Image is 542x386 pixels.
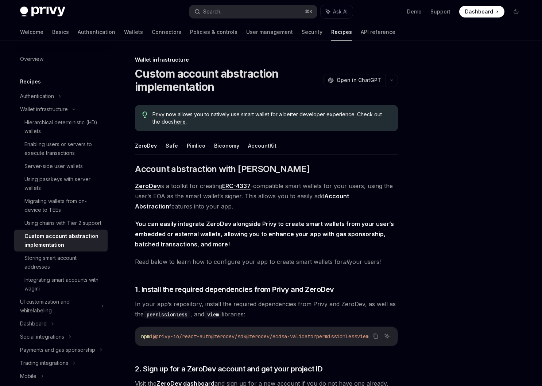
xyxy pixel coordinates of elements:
[24,140,103,157] div: Enabling users or servers to execute transactions
[152,23,181,41] a: Connectors
[135,257,398,267] span: Read below to learn how to configure your app to create smart wallets for your users!
[331,23,352,41] a: Recipes
[407,8,422,15] a: Demo
[14,230,108,252] a: Custom account abstraction implementation
[187,137,205,154] button: Pimlico
[20,55,43,63] div: Overview
[189,5,317,18] button: Search...⌘K
[302,23,322,41] a: Security
[174,118,186,125] a: here
[14,273,108,295] a: Integrating smart accounts with wagmi
[203,7,224,16] div: Search...
[323,74,386,86] button: Open in ChatGPT
[20,297,97,315] div: UI customization and whitelabeling
[141,333,150,340] span: npm
[222,182,251,190] a: ERC-4337
[135,67,320,93] h1: Custom account abstraction implementation
[321,5,353,18] button: Ask AI
[152,111,391,125] span: Privy now allows you to natively use smart wallet for a better developer experience. Check out th...
[20,105,68,114] div: Wallet infrastructure
[382,331,392,341] button: Ask AI
[135,137,157,154] button: ZeroDev
[142,112,147,118] svg: Tip
[135,181,398,211] span: is a toolkit for creating -compatible smart wallets for your users, using the user’s EOA as the s...
[78,23,115,41] a: Authentication
[20,372,36,381] div: Mobile
[305,9,313,15] span: ⌘ K
[135,220,394,248] strong: You can easily integrate ZeroDev alongside Privy to create smart wallets from your user’s embedde...
[20,359,68,367] div: Trading integrations
[20,92,54,101] div: Authentication
[361,23,395,41] a: API reference
[510,6,522,17] button: Toggle dark mode
[24,219,101,227] div: Using chains with Tier 2 support
[20,77,41,86] h5: Recipes
[20,346,95,354] div: Payments and gas sponsorship
[150,333,153,340] span: i
[211,333,246,340] span: @zerodev/sdk
[459,6,504,17] a: Dashboard
[153,333,211,340] span: @privy-io/react-auth
[20,332,64,341] div: Social integrations
[135,284,334,295] span: 1. Install the required dependencies from Privy and ZeroDev
[248,137,276,154] button: AccountKit
[124,23,143,41] a: Wallets
[24,232,103,249] div: Custom account abstraction implementation
[316,333,357,340] span: permissionless
[190,23,237,41] a: Policies & controls
[333,8,348,15] span: Ask AI
[14,173,108,195] a: Using passkeys with server wallets
[337,77,381,84] span: Open in ChatGPT
[135,182,160,190] a: ZeroDev
[465,8,493,15] span: Dashboard
[430,8,450,15] a: Support
[20,23,43,41] a: Welcome
[20,319,47,328] div: Dashboard
[166,137,178,154] button: Safe
[24,276,103,293] div: Integrating smart accounts with wagmi
[214,137,239,154] button: Biconomy
[246,23,293,41] a: User management
[357,333,369,340] span: viem
[371,331,380,341] button: Copy the contents from the code block
[135,56,398,63] div: Wallet infrastructure
[14,138,108,160] a: Enabling users or servers to execute transactions
[24,175,103,192] div: Using passkeys with server wallets
[135,299,398,319] span: In your app’s repository, install the required dependencies from Privy and ZeroDev, as well as th...
[343,258,349,265] em: all
[24,254,103,271] div: Storing smart account addresses
[246,333,316,340] span: @zerodev/ecdsa-validator
[14,116,108,138] a: Hierarchical deterministic (HD) wallets
[14,52,108,66] a: Overview
[14,252,108,273] a: Storing smart account addresses
[20,7,65,17] img: dark logo
[14,160,108,173] a: Server-side user wallets
[204,311,222,319] code: viem
[24,197,103,214] div: Migrating wallets from on-device to TEEs
[144,311,190,319] code: permissionless
[14,195,108,217] a: Migrating wallets from on-device to TEEs
[52,23,69,41] a: Basics
[14,217,108,230] a: Using chains with Tier 2 support
[144,311,190,318] a: permissionless
[204,311,222,318] a: viem
[135,364,322,374] span: 2. Sign up for a ZeroDev account and get your project ID
[135,163,309,175] span: Account abstraction with [PERSON_NAME]
[24,162,83,171] div: Server-side user wallets
[24,118,103,136] div: Hierarchical deterministic (HD) wallets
